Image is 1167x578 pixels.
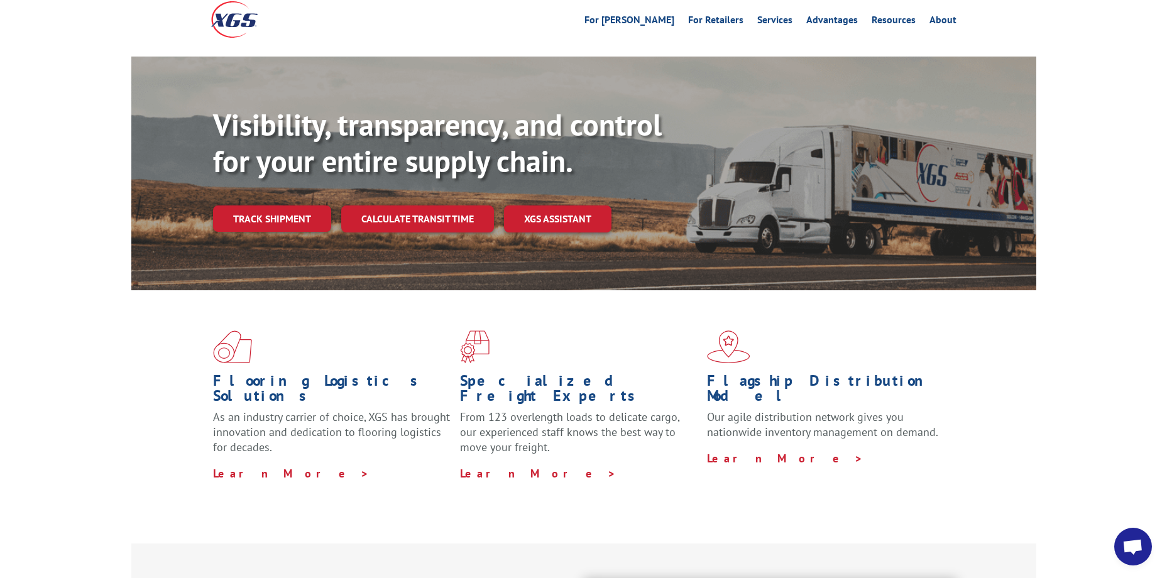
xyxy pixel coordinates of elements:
a: Resources [872,15,916,29]
a: Learn More > [707,451,863,466]
p: From 123 overlength loads to delicate cargo, our experienced staff knows the best way to move you... [460,410,698,466]
a: Learn More > [213,466,370,481]
h1: Flagship Distribution Model [707,373,945,410]
a: Services [757,15,792,29]
img: xgs-icon-focused-on-flooring-red [460,330,490,363]
a: For Retailers [688,15,743,29]
a: Open chat [1114,528,1152,565]
a: Advantages [806,15,858,29]
img: xgs-icon-flagship-distribution-model-red [707,330,750,363]
span: As an industry carrier of choice, XGS has brought innovation and dedication to flooring logistics... [213,410,450,454]
b: Visibility, transparency, and control for your entire supply chain. [213,105,662,180]
span: Our agile distribution network gives you nationwide inventory management on demand. [707,410,938,439]
a: Calculate transit time [341,205,494,232]
h1: Flooring Logistics Solutions [213,373,451,410]
img: xgs-icon-total-supply-chain-intelligence-red [213,330,252,363]
a: For [PERSON_NAME] [584,15,674,29]
h1: Specialized Freight Experts [460,373,698,410]
a: Track shipment [213,205,331,232]
a: XGS ASSISTANT [504,205,611,232]
a: Learn More > [460,466,616,481]
a: About [929,15,956,29]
